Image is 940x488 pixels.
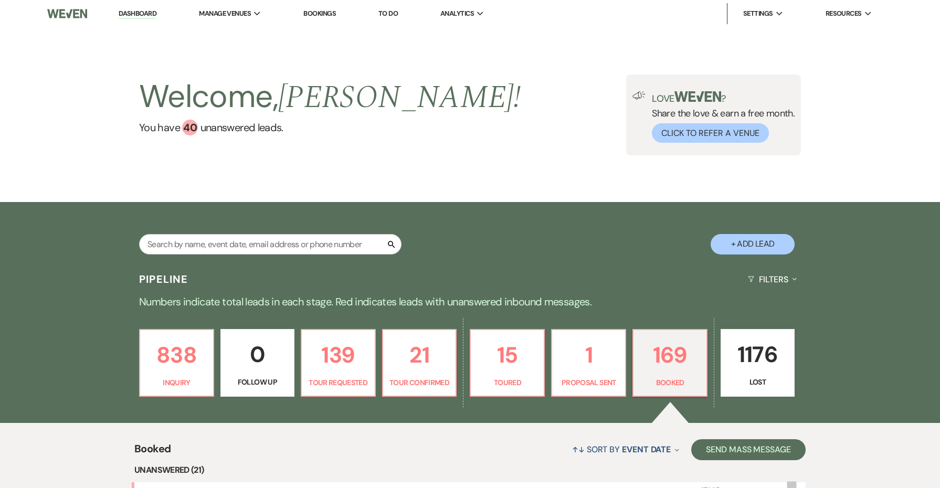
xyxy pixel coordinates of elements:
[477,337,537,373] p: 15
[47,3,87,25] img: Weven Logo
[134,463,806,477] li: Unanswered (21)
[308,337,368,373] p: 139
[572,444,585,455] span: ↑↓
[632,91,646,100] img: loud-speaker-illustration.svg
[721,329,795,397] a: 1176Lost
[558,377,619,388] p: Proposal Sent
[558,337,619,373] p: 1
[303,9,336,18] a: Bookings
[227,337,288,372] p: 0
[727,376,788,388] p: Lost
[139,329,214,397] a: 838Inquiry
[691,439,806,460] button: Send Mass Message
[440,8,474,19] span: Analytics
[652,123,769,143] button: Click to Refer a Venue
[308,377,368,388] p: Tour Requested
[640,337,700,373] p: 169
[146,337,207,373] p: 838
[826,8,862,19] span: Resources
[727,337,788,372] p: 1176
[92,293,848,310] p: Numbers indicate total leads in each stage. Red indicates leads with unanswered inbound messages.
[632,329,707,397] a: 169Booked
[477,377,537,388] p: Toured
[139,272,188,287] h3: Pipeline
[711,234,795,254] button: + Add Lead
[382,329,457,397] a: 21Tour Confirmed
[646,91,795,143] div: Share the love & earn a free month.
[622,444,671,455] span: Event Date
[139,75,521,120] h2: Welcome,
[674,91,721,102] img: weven-logo-green.svg
[199,8,251,19] span: Manage Venues
[182,120,198,135] div: 40
[139,234,402,254] input: Search by name, event date, email address or phone number
[551,329,626,397] a: 1Proposal Sent
[389,377,450,388] p: Tour Confirmed
[301,329,376,397] a: 139Tour Requested
[227,376,288,388] p: Follow Up
[743,8,773,19] span: Settings
[278,73,521,122] span: [PERSON_NAME] !
[378,9,398,18] a: To Do
[640,377,700,388] p: Booked
[139,120,521,135] a: You have 40 unanswered leads.
[146,377,207,388] p: Inquiry
[470,329,545,397] a: 15Toured
[134,441,171,463] span: Booked
[568,436,683,463] button: Sort By Event Date
[744,266,801,293] button: Filters
[652,91,795,103] p: Love ?
[220,329,294,397] a: 0Follow Up
[119,9,156,19] a: Dashboard
[389,337,450,373] p: 21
